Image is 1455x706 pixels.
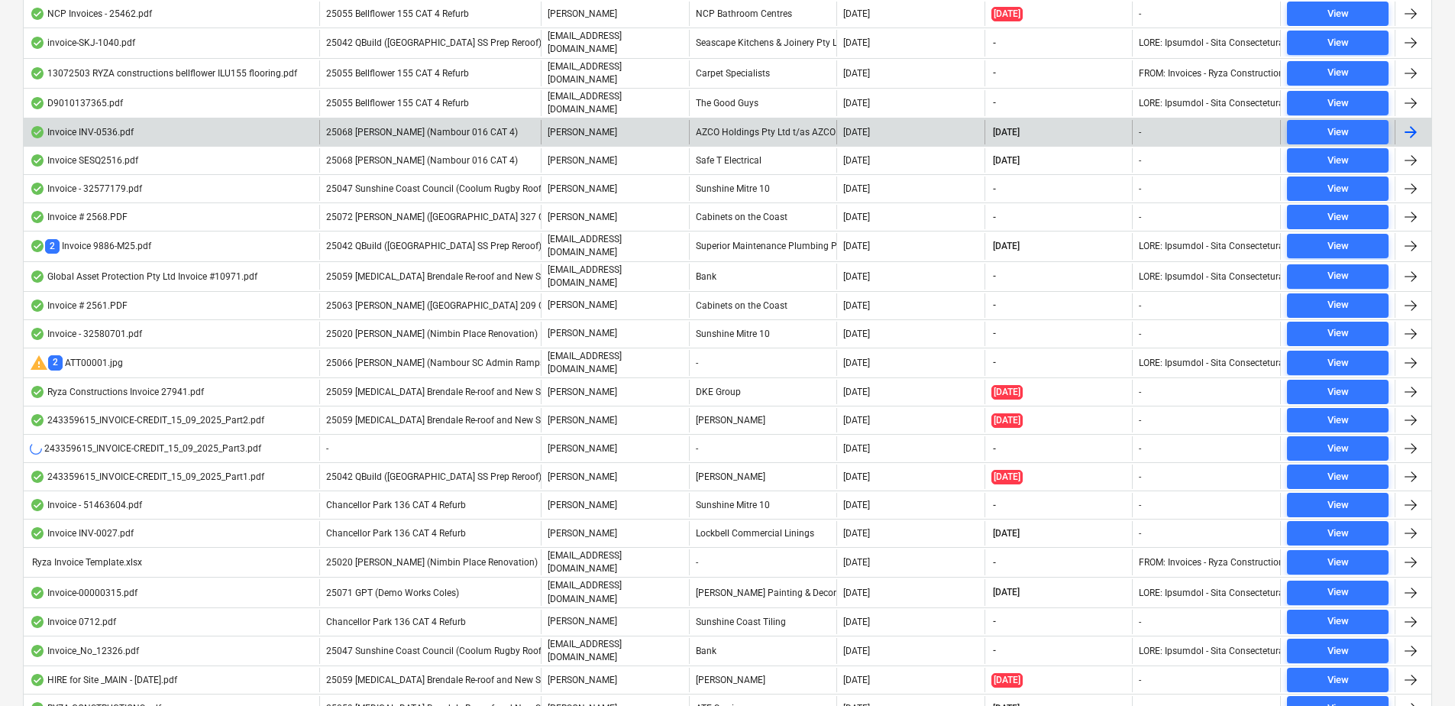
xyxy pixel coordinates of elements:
[30,645,45,657] div: OCR finished
[326,127,518,138] span: 25068 Keyton (Nambour 016 CAT 4)
[843,500,870,510] div: [DATE]
[1287,380,1389,404] button: View
[689,465,837,489] div: [PERSON_NAME]
[689,148,837,173] div: Safe T Electrical
[689,408,837,432] div: [PERSON_NAME]
[48,355,63,370] span: 2
[689,90,837,116] div: The Good Guys
[1327,238,1349,255] div: View
[991,356,997,369] span: -
[30,354,123,372] div: ATT00001.jpg
[1327,554,1349,572] div: View
[30,37,135,49] div: invoice-SKJ-1040.pdf
[1327,267,1349,285] div: View
[991,673,1023,688] span: [DATE]
[1287,521,1389,546] button: View
[30,471,45,483] div: OCR finished
[30,211,45,223] div: OCR finished
[30,240,45,252] div: OCR finished
[30,37,45,49] div: OCR finished
[1287,148,1389,173] button: View
[843,300,870,311] div: [DATE]
[843,183,870,194] div: [DATE]
[991,499,997,512] span: -
[1287,205,1389,229] button: View
[843,557,870,568] div: [DATE]
[1327,180,1349,198] div: View
[689,264,837,290] div: Bank
[548,233,683,259] p: [EMAIL_ADDRESS][DOMAIN_NAME]
[30,270,257,283] div: Global Asset Protection Pty Ltd Invoice #10971.pdf
[1287,550,1389,575] button: View
[30,67,297,79] div: 13072503 RYZA constructions bellflower ILU155 flooring.pdf
[689,293,837,318] div: Cabinets on the Coast
[30,616,45,628] div: OCR finished
[1139,528,1141,539] div: -
[30,354,48,372] span: warning
[991,37,997,50] span: -
[843,358,870,368] div: [DATE]
[30,414,264,426] div: 243359615_INVOICE-CREDIT_15_09_2025_Part2.pdf
[1287,2,1389,26] button: View
[326,8,469,19] span: 25055 Bellflower 155 CAT 4 Refurb
[326,387,556,397] span: 25059 Iplex Brendale Re-roof and New Shed
[1327,95,1349,112] div: View
[689,233,837,259] div: Superior Maintenance Plumbing Pty Ltd
[548,499,617,512] p: [PERSON_NAME]
[843,387,870,397] div: [DATE]
[689,436,837,461] div: -
[30,557,142,568] div: Ryza Invoice Template.xlsx
[843,68,870,79] div: [DATE]
[326,443,328,454] span: -
[689,60,837,86] div: Carpet Specialists
[548,8,617,21] p: [PERSON_NAME]
[1327,412,1349,429] div: View
[1139,500,1141,510] div: -
[843,155,870,166] div: [DATE]
[30,300,45,312] div: OCR finished
[548,638,683,664] p: [EMAIL_ADDRESS][DOMAIN_NAME]
[1287,322,1389,346] button: View
[1327,440,1349,458] div: View
[326,471,542,482] span: 25042 QBuild (Sunshine Beach SS Prep Reroof)
[30,211,128,223] div: Invoice # 2568.PDF
[1287,61,1389,86] button: View
[1327,643,1349,660] div: View
[689,322,837,346] div: Sunshine Mitre 10
[689,380,837,404] div: DKE Group
[1327,672,1349,689] div: View
[1287,293,1389,318] button: View
[1287,264,1389,289] button: View
[548,442,617,455] p: [PERSON_NAME]
[689,120,837,144] div: AZCO Holdings Pty Ltd t/as AZCO Demolition
[326,500,466,510] span: Chancellor Park 136 CAT 4 Refurb
[30,183,142,195] div: Invoice - 32577179.pdf
[548,154,617,167] p: [PERSON_NAME]
[548,414,617,427] p: [PERSON_NAME]
[1287,639,1389,663] button: View
[548,615,617,628] p: [PERSON_NAME]
[30,183,45,195] div: OCR finished
[548,327,617,340] p: [PERSON_NAME]
[1287,408,1389,432] button: View
[548,471,617,484] p: [PERSON_NAME]
[1327,497,1349,514] div: View
[30,674,45,686] div: OCR finished
[1139,300,1141,311] div: -
[326,155,518,166] span: 25068 Keyton (Nambour 016 CAT 4)
[991,470,1023,484] span: [DATE]
[548,183,617,196] p: [PERSON_NAME]
[30,67,45,79] div: OCR finished
[548,579,683,605] p: [EMAIL_ADDRESS][DOMAIN_NAME]
[30,587,137,599] div: Invoice-00000315.pdf
[30,328,45,340] div: OCR finished
[548,350,683,376] p: [EMAIL_ADDRESS][DOMAIN_NAME]
[843,415,870,426] div: [DATE]
[1287,610,1389,634] button: View
[689,205,837,229] div: Cabinets on the Coast
[326,300,566,311] span: 25063 Keyton (Chancellor Park 209 CAT 4)
[30,645,139,657] div: Invoice_No_12326.pdf
[326,358,548,368] span: 25066 Thomson Ruiz (Nambour SC Admin Ramps)
[1327,64,1349,82] div: View
[843,8,870,19] div: [DATE]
